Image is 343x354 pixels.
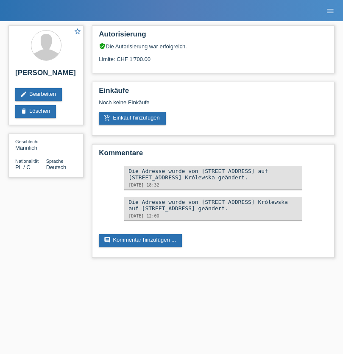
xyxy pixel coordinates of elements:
[99,86,328,99] h2: Einkäufe
[104,114,111,121] i: add_shopping_cart
[20,108,27,114] i: delete
[99,99,328,112] div: Noch keine Einkäufe
[99,43,106,50] i: verified_user
[322,8,339,13] a: menu
[128,199,298,212] div: Die Adresse wurde von [STREET_ADDRESS] Królewska auf [STREET_ADDRESS] geändert.
[46,164,67,170] span: Deutsch
[74,28,81,36] a: star_border
[20,91,27,98] i: edit
[99,50,328,62] div: Limite: CHF 1'700.00
[74,28,81,35] i: star_border
[326,7,335,15] i: menu
[128,183,298,187] div: [DATE] 18:32
[99,43,328,50] div: Die Autorisierung war erfolgreich.
[15,105,56,118] a: deleteLöschen
[104,237,111,243] i: comment
[15,139,39,144] span: Geschlecht
[15,164,31,170] span: Polen / C / 03.06.2021
[15,88,62,101] a: editBearbeiten
[99,112,166,125] a: add_shopping_cartEinkauf hinzufügen
[99,234,182,247] a: commentKommentar hinzufügen ...
[128,168,298,181] div: Die Adresse wurde von [STREET_ADDRESS] auf [STREET_ADDRESS] Królewska geändert.
[99,149,328,162] h2: Kommentare
[99,30,328,43] h2: Autorisierung
[15,69,77,81] h2: [PERSON_NAME]
[128,214,298,218] div: [DATE] 12:00
[46,159,64,164] span: Sprache
[15,138,46,151] div: Männlich
[15,159,39,164] span: Nationalität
